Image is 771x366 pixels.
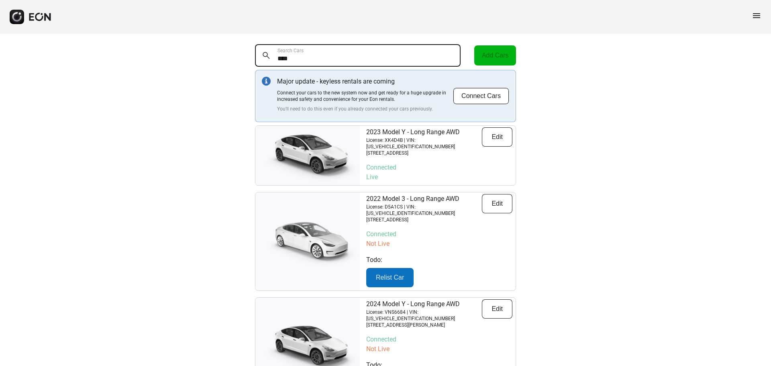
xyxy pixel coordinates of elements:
p: [STREET_ADDRESS] [366,217,482,223]
p: Connected [366,335,512,344]
button: Edit [482,127,512,147]
p: [STREET_ADDRESS][PERSON_NAME] [366,322,482,328]
span: menu [752,11,761,20]
p: Connect your cars to the new system now and get ready for a huge upgrade in increased safety and ... [277,90,453,102]
img: info [262,77,271,86]
p: 2023 Model Y - Long Range AWD [366,127,482,137]
img: car [255,215,360,268]
button: Connect Cars [453,88,509,104]
p: License: D5A1CS | VIN: [US_VEHICLE_IDENTIFICATION_NUMBER] [366,204,482,217]
p: Not Live [366,239,512,249]
button: Edit [482,299,512,319]
p: License: VNS6684 | VIN: [US_VEHICLE_IDENTIFICATION_NUMBER] [366,309,482,322]
p: 2024 Model Y - Long Range AWD [366,299,482,309]
button: Edit [482,194,512,213]
p: License: XK4D4B | VIN: [US_VEHICLE_IDENTIFICATION_NUMBER] [366,137,482,150]
p: Todo: [366,255,512,265]
label: Search Cars [277,47,304,54]
p: Not Live [366,344,512,354]
img: car [255,129,360,182]
p: Major update - keyless rentals are coming [277,77,453,86]
p: [STREET_ADDRESS] [366,150,482,156]
p: Live [366,172,512,182]
button: Relist Car [366,268,414,287]
p: You'll need to do this even if you already connected your cars previously. [277,106,453,112]
p: 2022 Model 3 - Long Range AWD [366,194,482,204]
p: Connected [366,163,512,172]
p: Connected [366,229,512,239]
